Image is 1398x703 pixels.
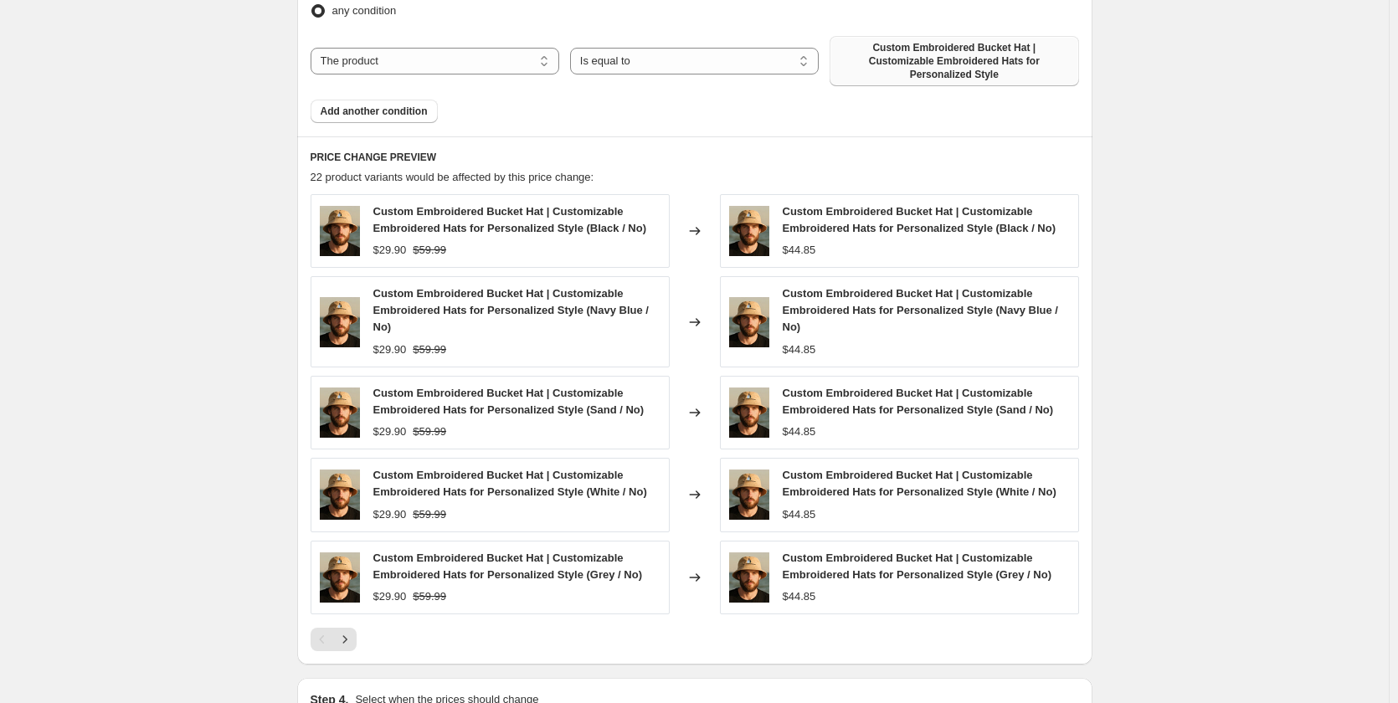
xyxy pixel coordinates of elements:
[729,297,769,347] img: 6_9515c8d1-1d4b-410b-bd06-8c1aeef8821f_80x.webp
[729,470,769,520] img: 6_9515c8d1-1d4b-410b-bd06-8c1aeef8821f_80x.webp
[320,297,360,347] img: 6_9515c8d1-1d4b-410b-bd06-8c1aeef8821f_80x.webp
[373,205,647,234] span: Custom Embroidered Bucket Hat | Customizable Embroidered Hats for Personalized Style (Black / No)
[783,425,816,438] span: $44.85
[783,205,1056,234] span: Custom Embroidered Bucket Hat | Customizable Embroidered Hats for Personalized Style (Black / No)
[729,206,769,256] img: 6_9515c8d1-1d4b-410b-bd06-8c1aeef8821f_80x.webp
[320,387,360,438] img: 6_9515c8d1-1d4b-410b-bd06-8c1aeef8821f_80x.webp
[783,387,1054,416] span: Custom Embroidered Bucket Hat | Customizable Embroidered Hats for Personalized Style (Sand / No)
[373,425,407,438] span: $29.90
[840,41,1068,81] span: Custom Embroidered Bucket Hat | Customizable Embroidered Hats for Personalized Style
[783,469,1056,498] span: Custom Embroidered Bucket Hat | Customizable Embroidered Hats for Personalized Style (White / No)
[320,470,360,520] img: 6_9515c8d1-1d4b-410b-bd06-8c1aeef8821f_80x.webp
[373,469,647,498] span: Custom Embroidered Bucket Hat | Customizable Embroidered Hats for Personalized Style (White / No)
[783,552,1051,581] span: Custom Embroidered Bucket Hat | Customizable Embroidered Hats for Personalized Style (Grey / No)
[321,105,428,118] span: Add another condition
[729,552,769,603] img: 6_9515c8d1-1d4b-410b-bd06-8c1aeef8821f_80x.webp
[373,343,407,356] span: $29.90
[311,628,357,651] nav: Pagination
[783,343,816,356] span: $44.85
[373,244,407,256] span: $29.90
[333,628,357,651] button: Next
[729,387,769,438] img: 6_9515c8d1-1d4b-410b-bd06-8c1aeef8821f_80x.webp
[413,425,446,438] span: $59.99
[373,552,642,581] span: Custom Embroidered Bucket Hat | Customizable Embroidered Hats for Personalized Style (Grey / No)
[373,590,407,603] span: $29.90
[783,590,816,603] span: $44.85
[413,343,446,356] span: $59.99
[320,552,360,603] img: 6_9515c8d1-1d4b-410b-bd06-8c1aeef8821f_80x.webp
[373,287,649,333] span: Custom Embroidered Bucket Hat | Customizable Embroidered Hats for Personalized Style (Navy Blue /...
[783,244,816,256] span: $44.85
[332,4,397,17] span: any condition
[311,151,1079,164] h6: PRICE CHANGE PREVIEW
[311,100,438,123] button: Add another condition
[783,508,816,521] span: $44.85
[373,387,645,416] span: Custom Embroidered Bucket Hat | Customizable Embroidered Hats for Personalized Style (Sand / No)
[783,287,1058,333] span: Custom Embroidered Bucket Hat | Customizable Embroidered Hats for Personalized Style (Navy Blue /...
[413,590,446,603] span: $59.99
[413,244,446,256] span: $59.99
[320,206,360,256] img: 6_9515c8d1-1d4b-410b-bd06-8c1aeef8821f_80x.webp
[311,171,594,183] span: 22 product variants would be affected by this price change:
[413,508,446,521] span: $59.99
[373,508,407,521] span: $29.90
[830,36,1078,86] button: Custom Embroidered Bucket Hat | Customizable Embroidered Hats for Personalized Style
